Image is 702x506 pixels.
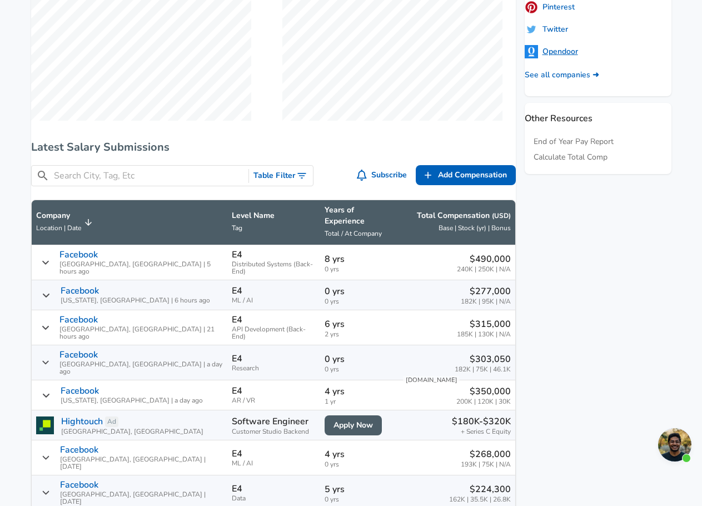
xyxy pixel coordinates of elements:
p: 4 yrs [325,448,394,461]
p: 8 yrs [325,252,394,266]
p: 0 yrs [325,285,394,298]
span: [GEOGRAPHIC_DATA], [GEOGRAPHIC_DATA] | 21 hours ago [59,326,223,340]
a: End of Year Pay Report [534,136,614,147]
span: Distributed Systems (Back-End) [232,261,315,275]
p: E4 [232,484,242,494]
span: Research [232,365,315,372]
p: Years of Experience [325,205,394,227]
p: $224,300 [449,483,511,496]
span: Base | Stock (yr) | Bonus [439,224,511,232]
input: Search City, Tag, Etc [54,169,245,183]
a: See all companies ➜ [525,70,599,81]
span: 0 yrs [325,496,394,503]
span: [GEOGRAPHIC_DATA], [GEOGRAPHIC_DATA] | 5 hours ago [59,261,223,275]
img: hightouchlogo.png [36,416,54,434]
a: Twitter [525,23,568,36]
p: Software Engineer [232,415,315,428]
p: Facebook [59,250,98,260]
img: pinterestlogo.png [525,1,538,14]
p: $315,000 [457,318,511,331]
span: [GEOGRAPHIC_DATA], [GEOGRAPHIC_DATA] | [DATE] [60,491,223,505]
p: Facebook [61,286,99,296]
span: 1 yr [325,398,394,405]
span: 185K | 130K | N/A [457,331,511,338]
p: Facebook [61,386,99,396]
span: Add Compensation [438,168,507,182]
span: + Series C Equity [461,428,511,435]
p: 0 yrs [325,353,394,366]
span: 0 yrs [325,366,394,373]
a: Pinterest [525,1,575,14]
span: 162K | 35.5K | 26.8K [449,496,511,503]
span: Total Compensation (USD) Base | Stock (yr) | Bonus [402,210,510,235]
span: Tag [232,224,242,232]
p: $350,000 [456,385,511,398]
p: $303,050 [455,353,511,366]
button: (USD) [492,211,511,221]
span: 200K | 120K | 30K [456,398,511,405]
p: E4 [232,449,242,459]
p: Facebook [60,445,98,455]
p: $180K-$320K [452,415,511,428]
span: CompanyLocation | Date [36,210,96,235]
p: 4 yrs [325,385,394,398]
a: Hightouch [61,415,103,428]
p: Company [36,210,81,221]
span: 182K | 95K | N/A [461,298,511,305]
span: Customer Studio Backend [232,428,315,435]
p: Other Resources [525,103,671,125]
a: Ad [105,416,118,427]
p: 5 yrs [325,483,394,496]
span: Total / At Company [325,229,382,238]
img: 5fXr0IP.png [525,45,538,58]
h6: Latest Salary Submissions [31,138,516,156]
div: Open chat [658,428,691,462]
a: Calculate Total Comp [534,152,608,163]
p: E4 [232,354,242,364]
a: Apply Now [325,415,382,436]
button: Subscribe [355,165,411,186]
span: 182K | 75K | 46.1K [455,366,511,373]
p: $490,000 [457,252,511,266]
span: 2 yrs [325,331,394,338]
span: [US_STATE], [GEOGRAPHIC_DATA] | a day ago [61,397,203,404]
span: Location | Date [36,224,81,232]
a: Opendoor [525,45,578,58]
span: 0 yrs [325,461,394,468]
p: E4 [232,386,242,396]
span: 193K | 75K | N/A [461,461,511,468]
p: $277,000 [461,285,511,298]
a: Add Compensation [416,165,516,186]
p: 6 yrs [325,318,394,331]
p: $268,000 [461,448,511,461]
span: [US_STATE], [GEOGRAPHIC_DATA] | 6 hours ago [61,297,210,304]
span: [GEOGRAPHIC_DATA], [GEOGRAPHIC_DATA] | a day ago [59,361,223,375]
span: [GEOGRAPHIC_DATA], [GEOGRAPHIC_DATA] | [DATE] [60,456,223,470]
p: Facebook [60,480,98,490]
p: Level Name [232,210,315,221]
p: E4 [232,315,242,325]
span: ML / AI [232,460,315,467]
span: API Development (Back-End) [232,326,315,340]
span: [GEOGRAPHIC_DATA], [GEOGRAPHIC_DATA] [61,428,203,435]
span: ML / AI [232,297,315,304]
span: 0 yrs [325,298,394,305]
p: E4 [232,250,242,260]
p: Total Compensation [417,210,511,221]
p: Facebook [59,315,98,325]
span: Data [232,495,315,502]
button: Toggle Search Filters [249,166,313,186]
span: 0 yrs [325,266,394,273]
p: Facebook [59,350,98,360]
img: uitCbKH.png [525,23,538,36]
p: E4 [232,286,242,296]
span: AR / VR [232,397,315,404]
span: 240K | 250K | N/A [457,266,511,273]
